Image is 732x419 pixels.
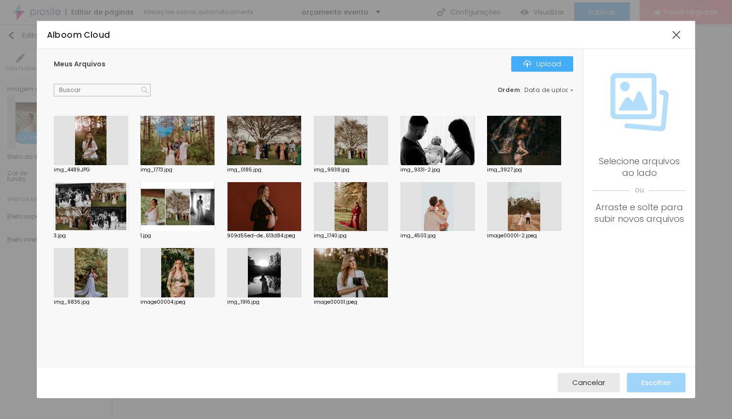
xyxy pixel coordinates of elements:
div: image00004.jpeg [140,300,215,305]
span: Cancelar [572,378,605,387]
img: Icone [523,60,531,68]
button: Escolher [627,373,686,392]
div: img_4503.jpg [400,233,475,238]
img: Icone [141,87,148,93]
div: image00001.jpeg [314,300,388,305]
div: Selecione arquivos ao lado Arraste e solte para subir novos arquivos [593,155,686,225]
div: img_0185.jpg [227,168,302,172]
div: Upload [523,60,561,68]
div: img_1740.jpg [314,233,388,238]
span: Meus Arquivos [54,59,106,69]
div: img_1916.jpg [227,300,302,305]
div: 3.jpg [54,233,128,238]
span: Ordem [498,86,520,94]
div: img_9938.jpg [314,168,388,172]
div: : [498,87,573,93]
div: 1.jpg [140,233,215,238]
div: img_9836.jpg [54,300,128,305]
div: img_3927.jpg [487,168,562,172]
span: Alboom Cloud [47,29,110,41]
span: Data de upload [524,87,575,93]
div: img_9331-2.jpg [400,168,475,172]
div: 909d55ed-de...613d84.jpeg [227,233,302,238]
span: Escolher [641,378,671,387]
input: Buscar [54,84,151,96]
div: img_4489.JPG [54,168,128,172]
span: ou [593,179,686,202]
div: image00001-2.jpeg [487,233,562,238]
img: Icone [610,73,669,131]
div: img_1773.jpg [140,168,215,172]
button: IconeUpload [511,56,573,72]
button: Cancelar [558,373,620,392]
